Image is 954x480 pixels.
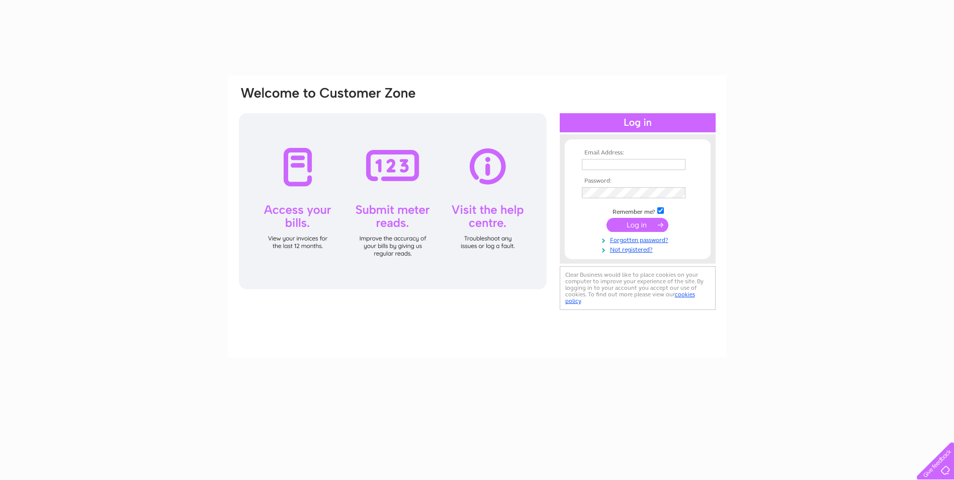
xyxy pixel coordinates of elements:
[579,206,696,216] td: Remember me?
[565,291,695,304] a: cookies policy
[606,218,668,232] input: Submit
[579,178,696,185] th: Password:
[579,149,696,156] th: Email Address:
[560,266,716,310] div: Clear Business would like to place cookies on your computer to improve your experience of the sit...
[582,234,696,244] a: Forgotten password?
[582,244,696,254] a: Not registered?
